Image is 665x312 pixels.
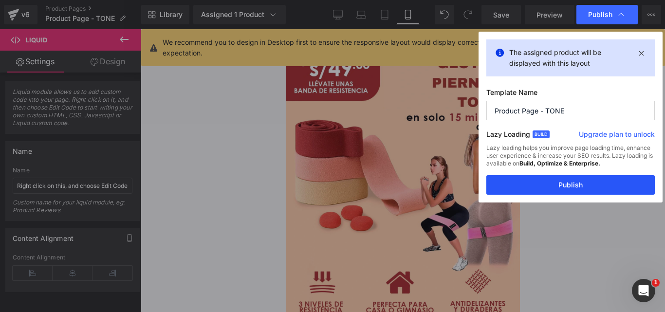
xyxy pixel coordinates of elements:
[486,128,530,144] label: Lazy Loading
[486,175,655,195] button: Publish
[588,10,612,19] span: Publish
[533,130,550,138] span: Build
[509,47,632,69] p: The assigned product will be displayed with this layout
[486,144,655,175] div: Lazy loading helps you improve page loading time, enhance user experience & increase your SEO res...
[519,160,600,167] strong: Build, Optimize & Enterprise.
[486,88,655,101] label: Template Name
[579,129,655,143] a: Upgrade plan to unlock
[652,279,660,287] span: 1
[632,279,655,302] iframe: Intercom live chat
